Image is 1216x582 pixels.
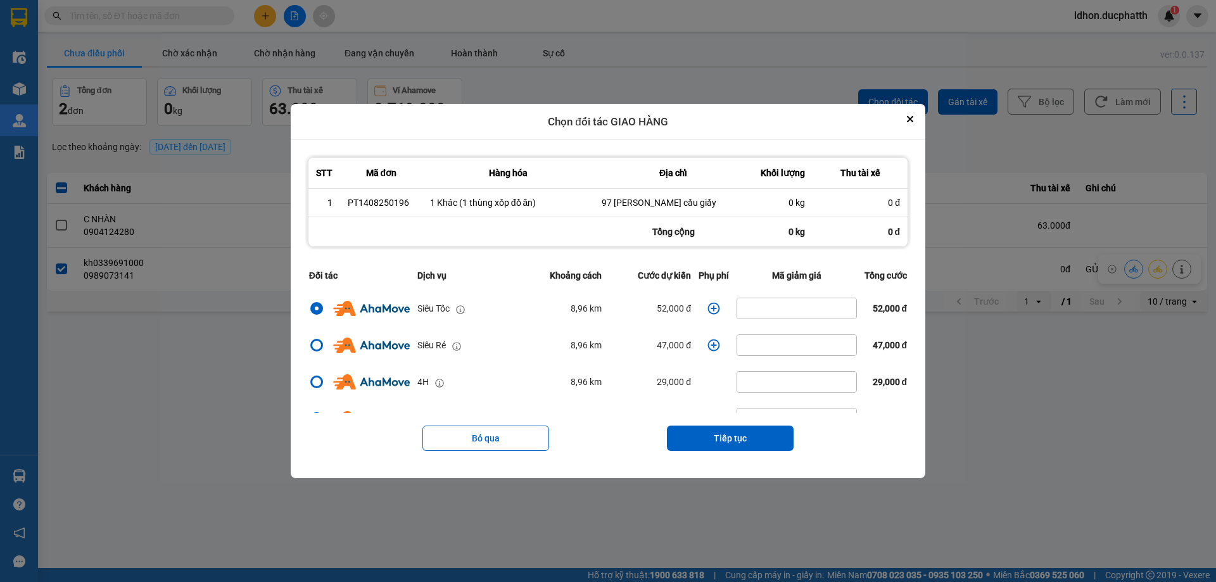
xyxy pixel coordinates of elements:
th: Khoảng cách [517,261,605,290]
td: 47,000 đ [605,327,695,364]
th: Phụ phí [695,261,733,290]
span: 52,000 đ [873,303,908,313]
img: Ahamove [333,338,410,353]
div: Siêu Tốc [417,301,450,315]
th: Mã giảm giá [733,261,861,290]
th: Tổng cước [861,261,911,290]
div: 0 kg [760,196,805,209]
img: Ahamove [333,301,410,316]
img: Ahamove [333,411,410,426]
div: Tổng cộng [594,217,752,246]
td: 29,000 đ [605,364,695,400]
td: 8,96 km [517,290,605,327]
div: 97 [PERSON_NAME] cầu giấy [602,196,745,209]
div: PT1408250196 [348,196,415,209]
th: Dịch vụ [414,261,517,290]
td: 8,96 km [517,364,605,400]
button: Bỏ qua [422,426,549,451]
button: Close [902,111,918,127]
div: Hàng hóa [430,165,586,180]
th: Cước dự kiến [605,261,695,290]
div: Mã đơn [348,165,415,180]
div: 4H [417,375,429,389]
div: 2H [417,412,429,426]
span: 47,000 đ [873,340,908,350]
div: Địa chỉ [602,165,745,180]
div: Khối lượng [760,165,805,180]
div: 1 Khác (1 thùng xốp đồ ăn) [430,196,586,209]
td: 8,96 km [517,327,605,364]
button: Tiếp tục [667,426,794,451]
td: 52,000 đ [605,290,695,327]
span: 29,000 đ [873,377,908,387]
div: Thu tài xế [820,165,900,180]
div: STT [316,165,332,180]
div: 0 đ [813,217,908,246]
td: 49,000 đ [605,400,695,437]
th: Đối tác [305,261,414,290]
img: Ahamove [333,374,410,389]
td: 8,96 km [517,400,605,437]
div: dialog [291,104,925,479]
div: 0 đ [820,196,900,209]
div: 0 kg [752,217,813,246]
div: Chọn đối tác GIAO HÀNG [291,104,925,141]
div: 1 [316,196,332,209]
div: Siêu Rẻ [417,338,446,352]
